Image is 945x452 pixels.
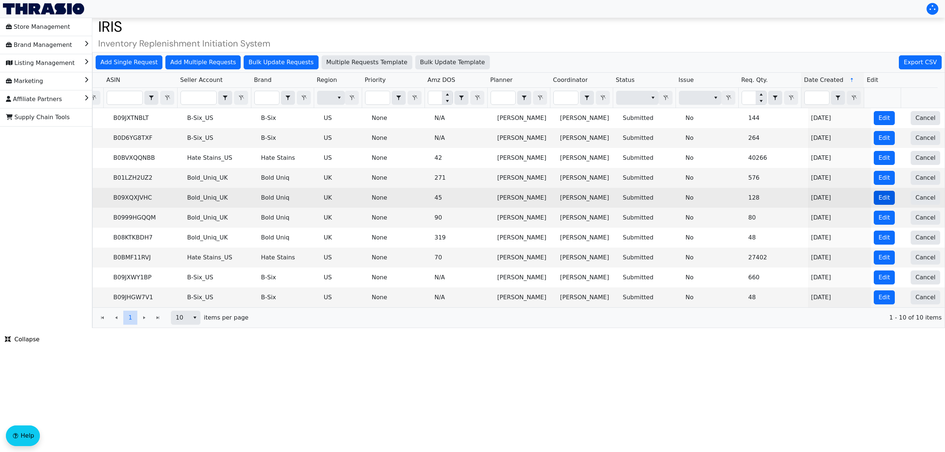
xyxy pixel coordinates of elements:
[620,168,683,188] td: Submitted
[557,248,620,268] td: [PERSON_NAME]
[255,91,279,104] input: Filter
[321,248,369,268] td: US
[915,233,935,242] span: Cancel
[392,91,406,105] span: Choose Operator
[620,287,683,307] td: Submitted
[321,268,369,287] td: US
[911,131,940,145] button: Cancel
[184,287,258,307] td: B-Six_US
[710,91,721,104] button: select
[110,208,184,228] td: B0999HGQQM
[915,293,935,302] span: Cancel
[683,287,745,307] td: No
[321,228,369,248] td: UK
[756,98,766,104] button: Decrease value
[314,88,362,108] th: Filter
[432,268,494,287] td: N/A
[808,188,871,208] td: [DATE]
[258,128,321,148] td: B-Six
[554,91,578,104] input: Filter
[557,208,620,228] td: [PERSON_NAME]
[899,55,942,69] button: Export CSV
[874,290,895,304] button: Edit
[683,228,745,248] td: No
[258,248,321,268] td: Hate Stains
[184,188,258,208] td: Bold_Uniq_UK
[251,88,314,108] th: Filter
[491,91,515,104] input: Filter
[145,91,158,104] button: select
[550,88,613,108] th: Filter
[321,287,369,307] td: US
[831,91,845,104] button: select
[518,91,531,104] button: select
[874,270,895,284] button: Edit
[494,287,557,307] td: [PERSON_NAME]
[620,148,683,168] td: Submitted
[425,88,487,108] th: Filter
[258,188,321,208] td: Bold Uniq
[96,55,162,69] button: Add Single Request
[557,148,620,168] td: [PERSON_NAME]
[219,91,232,104] button: select
[874,191,895,205] button: Edit
[494,188,557,208] td: [PERSON_NAME]
[580,91,594,105] span: Choose Operator
[369,148,432,168] td: None
[258,287,321,307] td: B-Six
[3,3,84,14] a: Thrasio Logo
[745,268,808,287] td: 660
[769,91,782,104] button: select
[616,91,659,105] span: Filter
[804,76,843,84] span: Date Created
[620,268,683,287] td: Submitted
[494,208,557,228] td: [PERSON_NAME]
[808,208,871,228] td: [DATE]
[258,208,321,228] td: Bold Uniq
[911,211,940,225] button: Cancel
[874,231,895,245] button: Edit
[557,108,620,128] td: [PERSON_NAME]
[557,287,620,307] td: [PERSON_NAME]
[369,208,432,228] td: None
[879,273,890,282] span: Edit
[369,268,432,287] td: None
[494,128,557,148] td: [PERSON_NAME]
[915,253,935,262] span: Cancel
[874,211,895,225] button: Edit
[613,88,676,108] th: Filter
[911,171,940,185] button: Cancel
[808,128,871,148] td: [DATE]
[184,148,258,168] td: Hate Stains_US
[6,425,40,446] button: Help floatingactionbutton
[557,168,620,188] td: [PERSON_NAME]
[745,148,808,168] td: 40266
[879,213,890,222] span: Edit
[6,21,70,33] span: Store Management
[176,313,185,322] span: 10
[362,88,425,108] th: Filter
[745,287,808,307] td: 48
[620,128,683,148] td: Submitted
[879,153,890,162] span: Edit
[420,58,485,67] span: Bulk Update Template
[317,91,345,105] span: Filter
[580,91,594,104] button: select
[768,91,782,105] span: Choose Operator
[369,188,432,208] td: None
[244,55,318,69] button: Bulk Update Requests
[879,253,890,262] span: Edit
[557,228,620,248] td: [PERSON_NAME]
[317,76,337,84] span: Region
[110,108,184,128] td: B09JXTNBLT
[110,148,184,168] td: B0BVXQQNBB
[745,168,808,188] td: 576
[683,248,745,268] td: No
[322,55,412,69] button: Multiple Requests Template
[432,287,494,307] td: N/A
[432,248,494,268] td: 70
[254,76,272,84] span: Brand
[110,188,184,208] td: B09XQXJVHC
[107,91,142,104] input: Filter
